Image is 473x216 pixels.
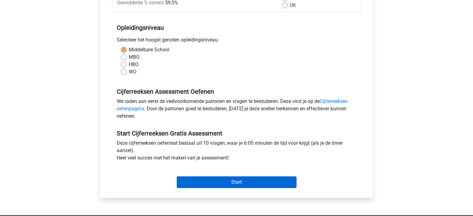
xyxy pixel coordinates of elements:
h5: Cijferreeksen Assessment Oefenen [117,88,356,95]
h5: Opleidingsniveau [117,22,356,34]
label: WO [129,68,136,76]
div: We raden aan eerst de veelvoorkomende patronen en vragen te bestuderen. Deze vind je op de . Door... [112,98,361,122]
label: HBO [129,61,139,68]
div: Deze cijferreeksen oefentest bestaat uit 10 vragen, waar je 6:00 minuten de tijd voor krijgt (als... [112,139,361,164]
label: Middelbare School [129,46,169,53]
label: Uit [290,2,296,9]
h5: Start Cijferreeksen Gratis Assessment [117,130,356,137]
div: Selecteer het hoogst genoten opleidingsniveau. [112,36,361,46]
label: MBO [129,53,139,61]
input: Start [177,176,297,188]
